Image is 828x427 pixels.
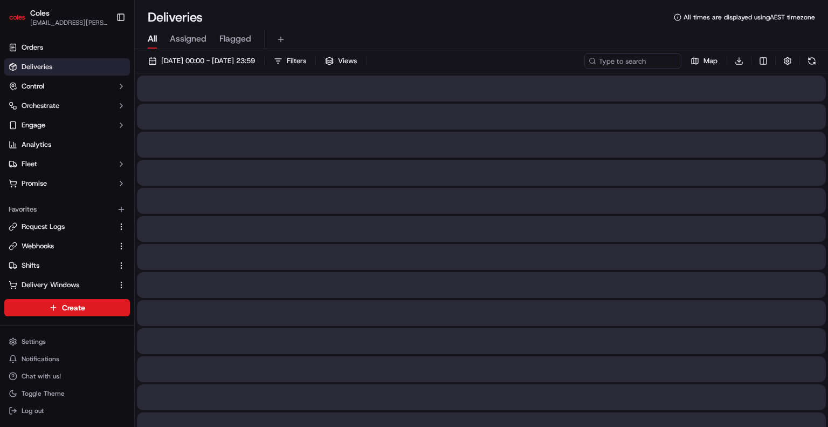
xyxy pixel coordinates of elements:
[148,9,203,26] h1: Deliveries
[9,280,113,290] a: Delivery Windows
[584,53,681,69] input: Type to search
[170,32,206,45] span: Assigned
[22,355,59,363] span: Notifications
[22,120,45,130] span: Engage
[4,334,130,349] button: Settings
[686,53,722,69] button: Map
[4,276,130,294] button: Delivery Windows
[22,280,79,290] span: Delivery Windows
[62,302,85,313] span: Create
[4,369,130,384] button: Chat with us!
[9,261,113,270] a: Shifts
[22,389,65,398] span: Toggle Theme
[4,351,130,367] button: Notifications
[287,56,306,66] span: Filters
[4,58,130,76] a: Deliveries
[9,222,113,232] a: Request Logs
[22,43,43,52] span: Orders
[4,4,112,30] button: ColesColes[EMAIL_ADDRESS][PERSON_NAME][PERSON_NAME][DOMAIN_NAME]
[684,13,815,22] span: All times are displayed using AEST timezone
[338,56,357,66] span: Views
[22,82,44,91] span: Control
[22,159,37,169] span: Fleet
[22,179,47,188] span: Promise
[22,140,51,150] span: Analytics
[22,372,61,381] span: Chat with us!
[4,78,130,95] button: Control
[4,299,130,316] button: Create
[4,238,130,255] button: Webhooks
[30,8,50,18] button: Coles
[4,218,130,235] button: Request Logs
[22,101,59,111] span: Orchestrate
[804,53,819,69] button: Refresh
[148,32,157,45] span: All
[4,136,130,153] a: Analytics
[4,117,130,134] button: Engage
[22,241,54,251] span: Webhooks
[320,53,362,69] button: Views
[219,32,251,45] span: Flagged
[4,201,130,218] div: Favorites
[143,53,260,69] button: [DATE] 00:00 - [DATE] 23:59
[22,337,46,346] span: Settings
[22,406,44,415] span: Log out
[269,53,311,69] button: Filters
[22,62,52,72] span: Deliveries
[4,155,130,173] button: Fleet
[4,39,130,56] a: Orders
[4,403,130,418] button: Log out
[30,18,107,27] button: [EMAIL_ADDRESS][PERSON_NAME][PERSON_NAME][DOMAIN_NAME]
[22,222,65,232] span: Request Logs
[4,257,130,274] button: Shifts
[9,9,26,26] img: Coles
[161,56,255,66] span: [DATE] 00:00 - [DATE] 23:59
[4,175,130,192] button: Promise
[703,56,717,66] span: Map
[4,386,130,401] button: Toggle Theme
[22,261,39,270] span: Shifts
[4,97,130,114] button: Orchestrate
[9,241,113,251] a: Webhooks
